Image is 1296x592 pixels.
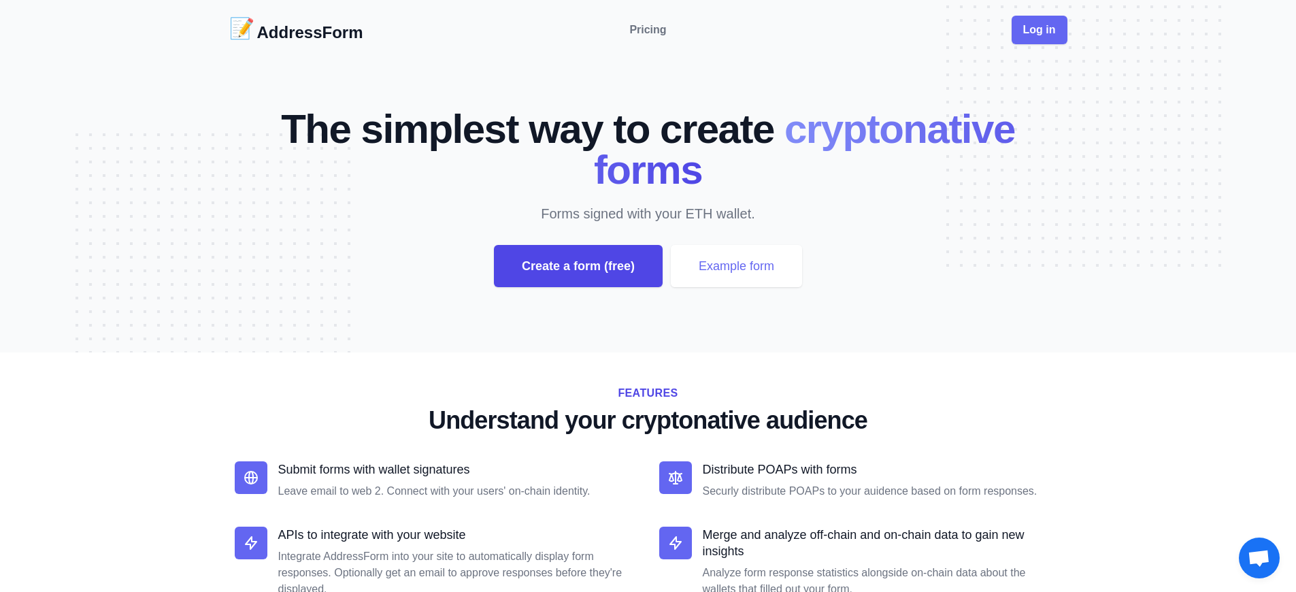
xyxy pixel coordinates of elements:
[300,204,997,223] p: Forms signed with your ETH wallet.
[257,22,363,44] h2: AddressForm
[703,461,1062,478] p: Distribute POAPs with forms
[594,106,1015,193] span: cryptonative forms
[494,245,663,287] div: Create a form (free)
[235,407,1062,434] p: Understand your cryptonative audience
[278,527,637,543] p: APIs to integrate with your website
[229,16,1067,44] nav: Global
[229,16,254,44] div: 📝
[1012,16,1067,44] div: Log in
[671,245,802,287] div: Example form
[703,527,1062,559] p: Merge and analyze off-chain and on-chain data to gain new insights
[278,461,637,478] p: Submit forms with wallet signatures
[1239,538,1280,578] a: Open chat
[235,385,1062,401] h2: Features
[278,483,637,499] dd: Leave email to web 2. Connect with your users' on-chain identity.
[703,483,1062,499] dd: Securly distribute POAPs to your auidence based on form responses.
[629,22,666,38] a: Pricing
[281,106,774,152] span: The simplest way to create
